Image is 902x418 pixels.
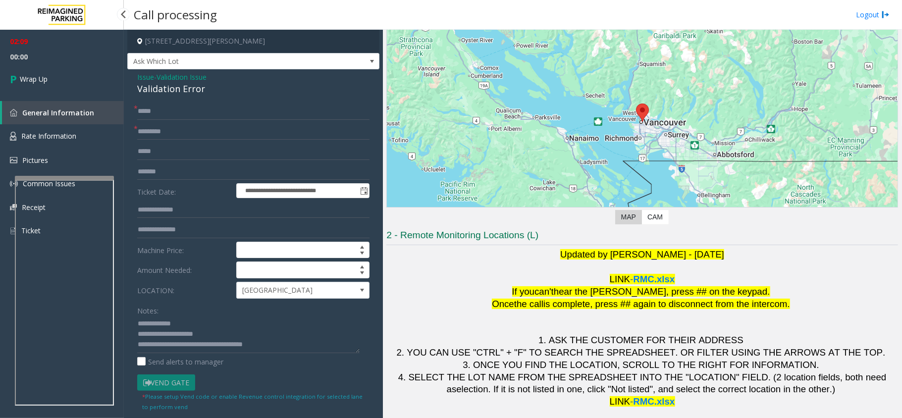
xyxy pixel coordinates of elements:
h3: Call processing [129,2,222,27]
label: Send alerts to manager [137,357,223,367]
span: 4. SELECT THE LOT NAME FROM THE SPREADSHEET INTO THE "LOCATION" FIELD. (2 location fields, both n... [398,372,889,395]
div: Validation Error [137,82,370,96]
a: General Information [2,101,124,124]
span: selection [452,384,488,394]
a: RMC.xlsx [634,398,675,406]
span: - [154,72,207,82]
span: Increase value [355,242,369,250]
img: 'icon' [10,204,17,210]
button: Vend Gate [137,374,195,391]
img: 'icon' [10,157,17,163]
small: Please setup Vend code or enable Revenue control integration for selected lane to perform vend [142,393,363,411]
a: RMC.xlsx [634,276,675,284]
a: Logout [856,9,890,20]
span: . If it is not listed in one, click "Not listed", and select the correct location in the other.) [488,384,836,394]
span: Ask Which Lot [128,53,329,69]
label: Amount Needed: [135,261,234,278]
span: General Information [22,108,94,117]
label: Notes: [137,302,159,316]
span: - [630,274,633,284]
img: logout [882,9,890,20]
span: Toggle popup [358,184,369,198]
h4: [STREET_ADDRESS][PERSON_NAME] [127,30,379,53]
span: - [630,396,633,407]
img: 'icon' [10,180,18,188]
span: RMC.xlsx [634,396,675,407]
span: LINK [610,396,630,407]
div: 601 West Cordova Street, Vancouver, BC [636,104,649,122]
label: CAM [641,210,669,224]
span: Decrease value [355,250,369,258]
span: Rate Information [21,131,76,141]
span: hear the [PERSON_NAME], press ## on the keypad. [554,286,770,297]
label: LOCATION: [135,282,234,299]
span: Updated by [PERSON_NAME] - [DATE] [560,249,724,260]
span: If you [512,286,535,297]
span: Wrap Up [20,74,48,84]
label: Ticket Date: [135,183,234,198]
span: Pictures [22,156,48,165]
span: 1. ASK THE CUSTOMER FOR THEIR ADDRESS [538,335,743,345]
h3: 2 - Remote Monitoring Locations (L) [386,229,898,245]
span: [GEOGRAPHIC_DATA] [237,282,343,298]
img: 'icon' [10,109,17,116]
span: Issue [137,72,154,82]
span: 3. ONCE YOU FIND THE LOCATION, SCROLL TO THE RIGHT FOR INFORMATION. [463,360,819,370]
span: Decrease value [355,270,369,278]
span: Once [492,299,514,309]
label: Map [615,210,642,224]
span: LINK [610,274,630,284]
span: is complete, press ## again to disconnect from the intercom. [543,299,790,309]
label: Machine Price: [135,242,234,259]
img: 'icon' [10,132,16,141]
span: Validation Issue [157,72,207,82]
span: 2. YOU CAN USE "CTRL" + "F" TO SEARCH THE SPREADSHEET. OR FILTER USING THE ARROWS AT THE TOP. [397,347,886,358]
img: 'icon' [10,226,16,235]
span: RMC.xlsx [634,274,675,284]
span: the call [514,299,543,309]
span: Increase value [355,262,369,270]
span: can't [534,286,554,297]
